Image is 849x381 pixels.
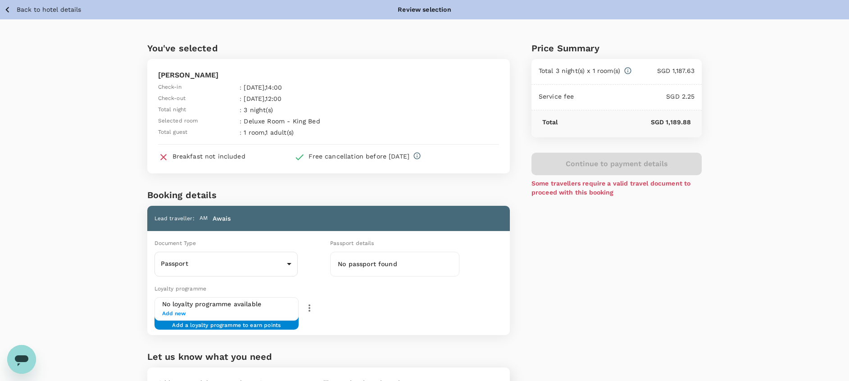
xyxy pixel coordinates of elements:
p: [PERSON_NAME] [158,70,499,81]
span: Total night [158,105,186,114]
span: : [240,128,241,137]
span: : [240,105,241,114]
p: Service fee [539,92,574,101]
div: Review selection [398,5,451,14]
p: Awais [213,214,231,223]
span: Loyalty programme [154,286,207,292]
p: SGD 2.25 [574,92,695,101]
p: Total 3 night(s) x 1 room(s) [539,66,620,75]
h6: Booking details [147,188,510,202]
p: Passport [161,259,284,268]
span: Lead traveller : [154,215,195,222]
p: Back to hotel details [17,5,81,14]
p: Deluxe Room - King Bed [244,117,394,126]
div: Price Summary [531,41,702,55]
p: [DATE] , 12:00 [244,94,394,103]
p: 3 night(s) [244,105,394,114]
h6: You've selected [147,41,510,55]
svg: Full refund before 2025-09-30 00:00 Cancelation after 2025-09-30 00:00, cancelation fee of SGD 11... [413,152,421,160]
span: : [240,117,241,126]
span: AM [200,214,208,223]
div: Passport [154,253,298,275]
span: Add new [162,309,291,318]
iframe: Button to launch messaging window [7,345,36,374]
button: Back to hotel details [4,4,81,15]
span: Document Type [154,240,196,246]
span: Check-in [158,83,182,92]
div: Free cancellation before [DATE] [309,152,409,161]
div: Breakfast not included [173,152,245,161]
h6: Let us know what you need [147,349,510,364]
table: simple table [158,81,397,137]
p: [DATE] , 14:00 [244,83,394,92]
p: Total [542,118,558,127]
p: SGD 1,187.63 [632,66,695,75]
p: Some travellers require a valid travel document to proceed with this booking [531,179,702,197]
h6: No loyalty programme available [162,299,291,309]
span: : [240,94,241,103]
h6: No passport found [338,259,452,269]
span: Check-out [158,94,186,103]
p: SGD 1,189.88 [558,118,691,127]
p: 1 room , 1 adult(s) [244,128,394,137]
span: : [240,83,241,92]
span: Total guest [158,128,188,137]
span: Selected room [158,117,198,126]
span: Add a loyalty programme to earn points [172,321,281,322]
span: Passport details [330,240,374,246]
